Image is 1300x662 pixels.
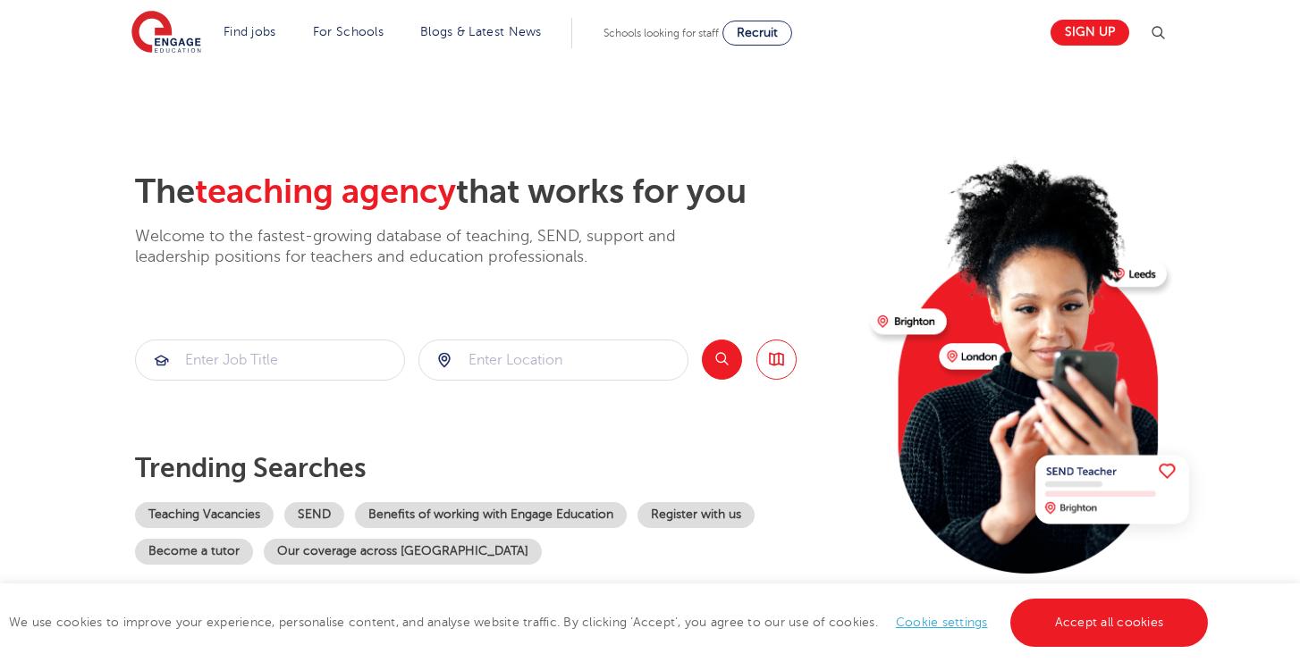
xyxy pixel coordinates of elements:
input: Submit [419,340,688,380]
span: Recruit [737,26,778,39]
span: teaching agency [195,172,456,211]
a: Benefits of working with Engage Education [355,502,627,528]
div: Submit [135,339,405,381]
a: Recruit [722,21,792,46]
a: Our coverage across [GEOGRAPHIC_DATA] [264,539,542,565]
a: Teaching Vacancies [135,502,274,528]
a: Find jobs [224,25,276,38]
a: Cookie settings [896,616,988,629]
img: Engage Education [131,11,201,55]
p: Trending searches [135,452,857,484]
h2: The that works for you [135,172,857,213]
a: Accept all cookies [1010,599,1209,647]
a: SEND [284,502,344,528]
div: Submit [418,339,688,381]
p: Welcome to the fastest-growing database of teaching, SEND, support and leadership positions for t... [135,226,725,268]
span: We use cookies to improve your experience, personalise content, and analyse website traffic. By c... [9,616,1212,629]
a: For Schools [313,25,384,38]
input: Submit [136,340,404,380]
span: Schools looking for staff [604,27,719,39]
a: Blogs & Latest News [420,25,542,38]
a: Sign up [1051,20,1129,46]
a: Register with us [637,502,755,528]
button: Search [702,339,742,380]
a: Become a tutor [135,539,253,565]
